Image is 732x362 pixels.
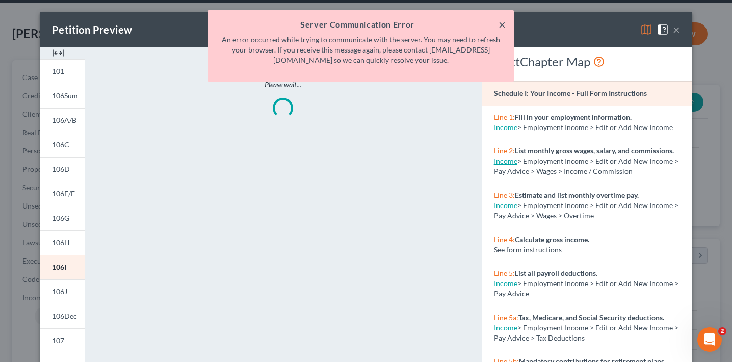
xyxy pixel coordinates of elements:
[515,146,674,155] strong: List monthly gross wages, salary, and commissions.
[494,279,517,288] a: Income
[494,201,678,220] span: > Employment Income > Edit or Add New Income > Pay Advice > Wages > Overtime
[515,113,632,121] strong: Fill in your employment information.
[494,323,678,342] span: > Employment Income > Edit or Add New Income > Pay Advice > Tax Deductions
[494,235,515,244] span: Line 4:
[52,140,69,149] span: 106C
[52,91,78,100] span: 106Sum
[697,327,722,352] iframe: Intercom live chat
[52,238,70,247] span: 106H
[216,18,506,31] h5: Server Communication Error
[494,323,517,332] a: Income
[718,327,726,335] span: 2
[518,313,664,322] strong: Tax, Medicare, and Social Security deductions.
[40,108,85,133] a: 106A/B
[52,336,64,345] span: 107
[40,206,85,230] a: 106G
[494,279,678,298] span: > Employment Income > Edit or Add New Income > Pay Advice
[40,230,85,255] a: 106H
[40,255,85,279] a: 106I
[40,328,85,353] a: 107
[52,287,67,296] span: 106J
[494,313,518,322] span: Line 5a:
[494,245,562,254] span: See form instructions
[52,165,70,173] span: 106D
[494,201,517,210] a: Income
[494,146,515,155] span: Line 2:
[494,191,515,199] span: Line 3:
[40,182,85,206] a: 106E/F
[494,269,515,277] span: Line 5:
[40,133,85,157] a: 106C
[40,279,85,304] a: 106J
[515,191,639,199] strong: Estimate and list monthly overtime pay.
[494,89,647,97] strong: Schedule I: Your Income - Full Form Instructions
[216,35,506,65] p: An error occurred while trying to communicate with the server. You may need to refresh your brows...
[494,113,515,121] span: Line 1:
[52,189,75,198] span: 106E/F
[52,116,76,124] span: 106A/B
[494,157,678,175] span: > Employment Income > Edit or Add New Income > Pay Advice > Wages > Income / Commission
[52,263,66,271] span: 106I
[40,157,85,182] a: 106D
[494,123,517,132] a: Income
[40,84,85,108] a: 106Sum
[517,123,673,132] span: > Employment Income > Edit or Add New Income
[52,312,77,320] span: 106Dec
[494,157,517,165] a: Income
[515,235,589,244] strong: Calculate gross income.
[52,214,69,222] span: 106G
[499,18,506,31] button: ×
[515,269,597,277] strong: List all payroll deductions.
[40,304,85,328] a: 106Dec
